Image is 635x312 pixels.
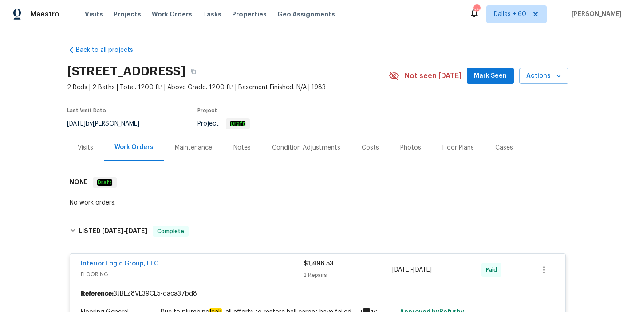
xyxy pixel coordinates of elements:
[304,271,393,280] div: 2 Repairs
[67,67,185,76] h2: [STREET_ADDRESS]
[70,198,566,207] div: No work orders.
[114,10,141,19] span: Projects
[232,10,267,19] span: Properties
[67,108,106,113] span: Last Visit Date
[78,143,93,152] div: Visits
[494,10,526,19] span: Dallas + 60
[486,265,501,274] span: Paid
[203,11,221,17] span: Tasks
[185,63,201,79] button: Copy Address
[526,71,561,82] span: Actions
[473,5,480,14] div: 568
[70,286,565,302] div: 3JBEZ8VE39CE5-daca37bd8
[102,228,147,234] span: -
[304,261,333,267] span: $1,496.53
[175,143,212,152] div: Maintenance
[30,10,59,19] span: Maestro
[97,179,112,186] em: Draft
[114,143,154,152] div: Work Orders
[474,71,507,82] span: Mark Seen
[230,121,245,127] em: Draft
[495,143,513,152] div: Cases
[67,217,568,245] div: LISTED [DATE]-[DATE]Complete
[67,118,150,129] div: by [PERSON_NAME]
[67,83,389,92] span: 2 Beds | 2 Baths | Total: 1200 ft² | Above Grade: 1200 ft² | Basement Finished: N/A | 1983
[519,68,568,84] button: Actions
[392,265,432,274] span: -
[233,143,251,152] div: Notes
[81,270,304,279] span: FLOORING
[405,71,461,80] span: Not seen [DATE]
[79,226,147,237] h6: LISTED
[568,10,622,19] span: [PERSON_NAME]
[197,121,250,127] span: Project
[67,168,568,197] div: NONE Draft
[197,108,217,113] span: Project
[67,46,152,55] a: Back to all projects
[392,267,411,273] span: [DATE]
[467,68,514,84] button: Mark Seen
[81,261,159,267] a: Interior Logic Group, LLC
[67,121,86,127] span: [DATE]
[277,10,335,19] span: Geo Assignments
[154,227,188,236] span: Complete
[81,289,114,298] b: Reference:
[70,177,87,188] h6: NONE
[442,143,474,152] div: Floor Plans
[85,10,103,19] span: Visits
[102,228,123,234] span: [DATE]
[152,10,192,19] span: Work Orders
[126,228,147,234] span: [DATE]
[400,143,421,152] div: Photos
[362,143,379,152] div: Costs
[272,143,340,152] div: Condition Adjustments
[413,267,432,273] span: [DATE]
